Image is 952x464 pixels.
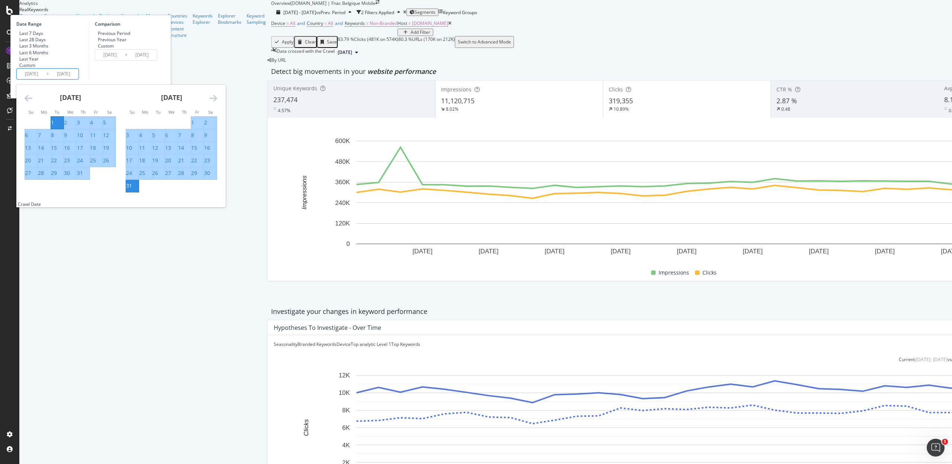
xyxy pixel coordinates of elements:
[51,157,57,164] div: 22
[204,157,210,164] div: 23
[99,13,116,19] a: Ranking
[208,109,213,115] small: Sa
[25,144,31,152] div: 13
[103,116,116,129] td: Selected. Saturday, July 5, 2025
[305,39,316,45] div: Clear
[98,43,114,49] div: Custom
[64,119,67,126] div: 2
[286,20,289,26] span: =
[95,21,160,27] div: Comparison
[77,169,83,177] div: 31
[16,56,48,62] div: Last Year
[19,62,35,68] div: Custom
[90,116,103,129] td: Selected. Friday, July 4, 2025
[19,36,46,43] div: Last 28 Days
[126,144,132,152] div: 10
[342,407,350,414] text: 8K
[51,119,54,126] div: 1
[659,268,689,277] span: Impressions
[64,169,70,177] div: 30
[282,39,293,45] div: Apply
[142,109,148,115] small: Mo
[415,9,435,15] span: Segments
[357,6,403,18] button: 2 Filters Applied
[297,20,305,26] span: and
[338,36,398,48] div: 83.79 % Clicks ( 481K on 574K )
[361,9,394,16] div: 2 Filters Applied
[126,179,139,192] td: Selected as end date. Sunday, August 31, 2025
[77,116,90,129] td: Selected. Thursday, July 3, 2025
[337,341,351,347] div: Device
[776,96,797,105] span: 2.87 %
[178,167,191,179] td: Selected. Thursday, August 28, 2025
[191,144,197,152] div: 15
[167,26,187,32] a: Content
[702,268,717,277] span: Clicks
[545,248,565,255] text: [DATE]
[335,179,350,186] text: 360K
[51,154,64,167] td: Selected. Tuesday, July 22, 2025
[81,109,86,115] small: Th
[90,154,103,167] td: Selected. Friday, July 25, 2025
[139,154,152,167] td: Selected. Monday, August 18, 2025
[204,142,217,154] td: Selected. Saturday, August 16, 2025
[16,43,48,49] div: Last 3 Months
[367,67,436,76] span: website performance
[165,157,171,164] div: 20
[126,167,139,179] td: Selected. Sunday, August 24, 2025
[51,169,57,177] div: 29
[342,424,350,431] text: 6K
[16,85,225,201] div: Calendar
[77,144,83,152] div: 17
[167,19,187,25] a: Devices
[44,13,71,25] a: Content Performance
[168,109,174,115] small: We
[76,13,94,25] a: Keyword Groups
[342,441,350,448] text: 4K
[121,13,141,19] div: Keywords
[191,132,194,139] div: 8
[398,36,455,48] div: 80.3 % URLs ( 170K on 212K )
[19,49,48,56] div: Last 6 Months
[165,129,178,142] td: Selected. Wednesday, August 6, 2025
[391,341,420,347] div: Top Keywords
[301,175,308,209] text: Impressions
[103,154,116,167] td: Selected. Saturday, July 26, 2025
[95,30,130,36] div: Previous Period
[178,144,184,152] div: 14
[441,96,475,105] span: 11,120,715
[191,142,204,154] td: Selected. Friday, August 15, 2025
[38,144,44,152] div: 14
[49,69,78,79] input: End Date
[178,132,181,139] div: 7
[16,62,48,68] div: Custom
[328,20,333,26] span: All
[458,39,511,45] div: Switch to Advanced Mode
[77,119,80,126] div: 3
[126,169,132,177] div: 24
[191,116,204,129] td: Selected. Friday, August 1, 2025
[19,30,43,36] div: Last 7 Days
[90,157,96,164] div: 25
[103,142,116,154] td: Selected. Saturday, July 19, 2025
[609,86,623,93] span: Clicks
[161,93,182,102] strong: [DATE]
[67,109,73,115] small: We
[25,157,31,164] div: 20
[283,9,316,16] span: [DATE] - [DATE]
[191,169,197,177] div: 29
[271,57,286,63] span: By URL
[412,248,432,255] text: [DATE]
[90,129,103,142] td: Selected. Friday, July 11, 2025
[345,20,365,26] span: Keywords
[152,169,158,177] div: 26
[271,9,357,16] button: [DATE] - [DATE]vsPrev. Period
[139,167,152,179] td: Selected. Monday, August 25, 2025
[77,167,90,179] td: Selected. Thursday, July 31, 2025
[218,13,241,25] div: Explorer Bookmarks
[38,167,51,179] td: Selected. Monday, July 28, 2025
[16,49,48,56] div: Last 6 Months
[271,36,294,48] button: Apply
